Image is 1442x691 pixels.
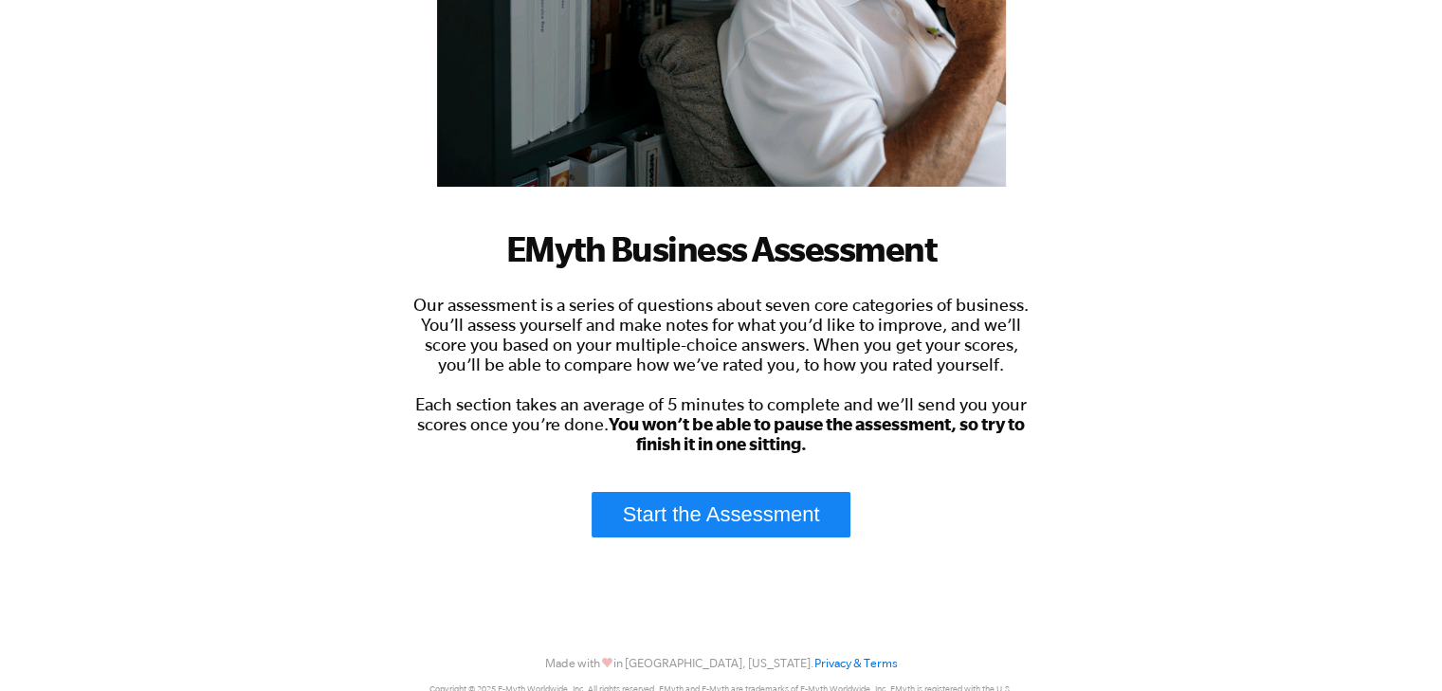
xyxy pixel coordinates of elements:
[609,414,1025,453] strong: You won’t be able to pause the assessment, so try to finish it in one sitting.
[814,656,898,670] a: Privacy & Terms
[409,227,1034,269] h1: EMyth Business Assessment
[592,492,851,537] a: Start the Assessment
[413,295,1029,454] span: Our assessment is a series of questions about seven core categories of business. You’ll assess yo...
[428,653,1015,673] p: Made with in [GEOGRAPHIC_DATA], [US_STATE].
[1347,600,1442,691] iframe: Chat Widget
